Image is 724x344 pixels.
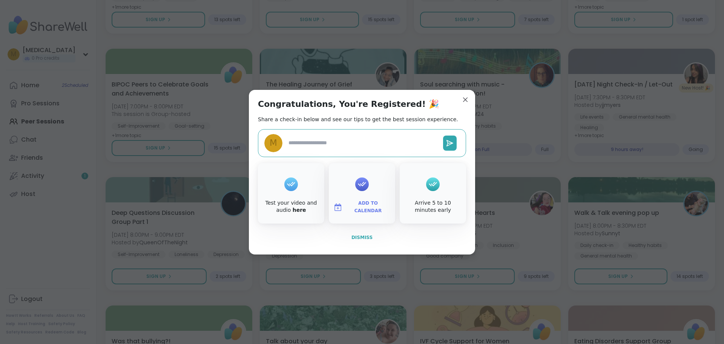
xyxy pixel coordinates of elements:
[293,207,306,213] a: here
[345,200,391,214] span: Add to Calendar
[401,199,465,214] div: Arrive 5 to 10 minutes early
[258,116,458,123] h2: Share a check-in below and see our tips to get the best session experience.
[330,199,394,215] button: Add to Calendar
[259,199,323,214] div: Test your video and audio
[258,230,466,245] button: Dismiss
[258,99,439,110] h1: Congratulations, You're Registered! 🎉
[270,136,277,150] span: M
[333,203,342,212] img: ShareWell Logomark
[351,235,373,240] span: Dismiss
